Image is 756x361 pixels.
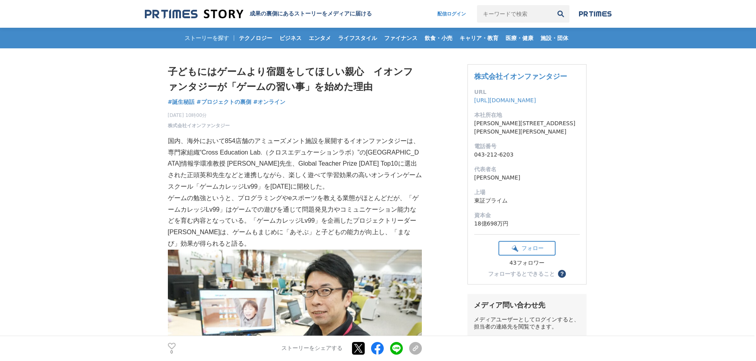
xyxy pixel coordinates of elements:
[306,28,334,48] a: エンタメ
[488,271,555,277] div: フォローするとできること
[456,34,502,42] span: キャリア・教育
[558,270,566,278] button: ？
[381,34,421,42] span: ファイナンス
[335,28,380,48] a: ライフスタイル
[474,197,580,205] dd: 東証プライム
[537,34,571,42] span: 施設・団体
[381,28,421,48] a: ファイナンス
[498,241,556,256] button: フォロー
[559,271,565,277] span: ？
[474,211,580,220] dt: 資本金
[456,28,502,48] a: キャリア・教育
[502,34,537,42] span: 医療・健康
[474,174,580,182] dd: [PERSON_NAME]
[474,220,580,228] dd: 18億698万円
[537,28,571,48] a: 施設・団体
[168,350,176,354] p: 0
[474,88,580,96] dt: URL
[168,193,422,250] p: ゲームの勉強というと、プログラミングやeスポーツを教える業態がほとんどだが、「ゲームカレッジLv99」はゲームでの遊びを通じて問題発見力やコミュニケーション能力などを育む内容となっている。「ゲー...
[474,188,580,197] dt: 上場
[196,98,251,106] a: #プロジェクトの裏側
[236,34,275,42] span: テクノロジー
[281,345,342,352] p: ストーリーをシェアする
[474,119,580,136] dd: [PERSON_NAME][STREET_ADDRESS][PERSON_NAME][PERSON_NAME]
[253,98,286,106] a: #オンライン
[168,98,195,106] a: #誕生秘話
[335,34,380,42] span: ライフスタイル
[168,136,422,193] p: 国内、海外において854店舗のアミューズメント施設を展開するイオンファンタジーは、専門家組織“Cross Education Lab.（クロスエデュケーションラボ）”の[GEOGRAPHIC_D...
[474,151,580,159] dd: 043-212-6203
[421,28,456,48] a: 飲食・小売
[168,64,422,95] h1: 子どもにはゲームより宿題をしてほしい親心 イオンファンタジーが「ゲームの習い事」を始めた理由
[474,111,580,119] dt: 本社所在地
[276,28,305,48] a: ビジネス
[168,112,230,119] span: [DATE] 10時00分
[250,10,372,17] h2: 成果の裏側にあるストーリーをメディアに届ける
[498,260,556,267] div: 43フォロワー
[579,11,612,17] img: prtimes
[552,5,569,23] button: 検索
[276,34,305,42] span: ビジネス
[306,34,334,42] span: エンタメ
[474,300,580,310] div: メディア問い合わせ先
[429,5,474,23] a: 配信ログイン
[474,316,580,330] div: メディアユーザーとしてログインすると、担当者の連絡先を閲覧できます。
[502,28,537,48] a: 医療・健康
[477,5,552,23] input: キーワードで検索
[474,165,580,174] dt: 代表者名
[236,28,275,48] a: テクノロジー
[474,142,580,151] dt: 電話番号
[168,122,230,129] a: 株式会社イオンファンタジー
[145,9,243,19] img: 成果の裏側にあるストーリーをメディアに届ける
[421,34,456,42] span: 飲食・小売
[474,97,536,103] a: [URL][DOMAIN_NAME]
[474,72,567,80] a: 株式会社イオンファンタジー
[145,9,372,19] a: 成果の裏側にあるストーリーをメディアに届ける 成果の裏側にあるストーリーをメディアに届ける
